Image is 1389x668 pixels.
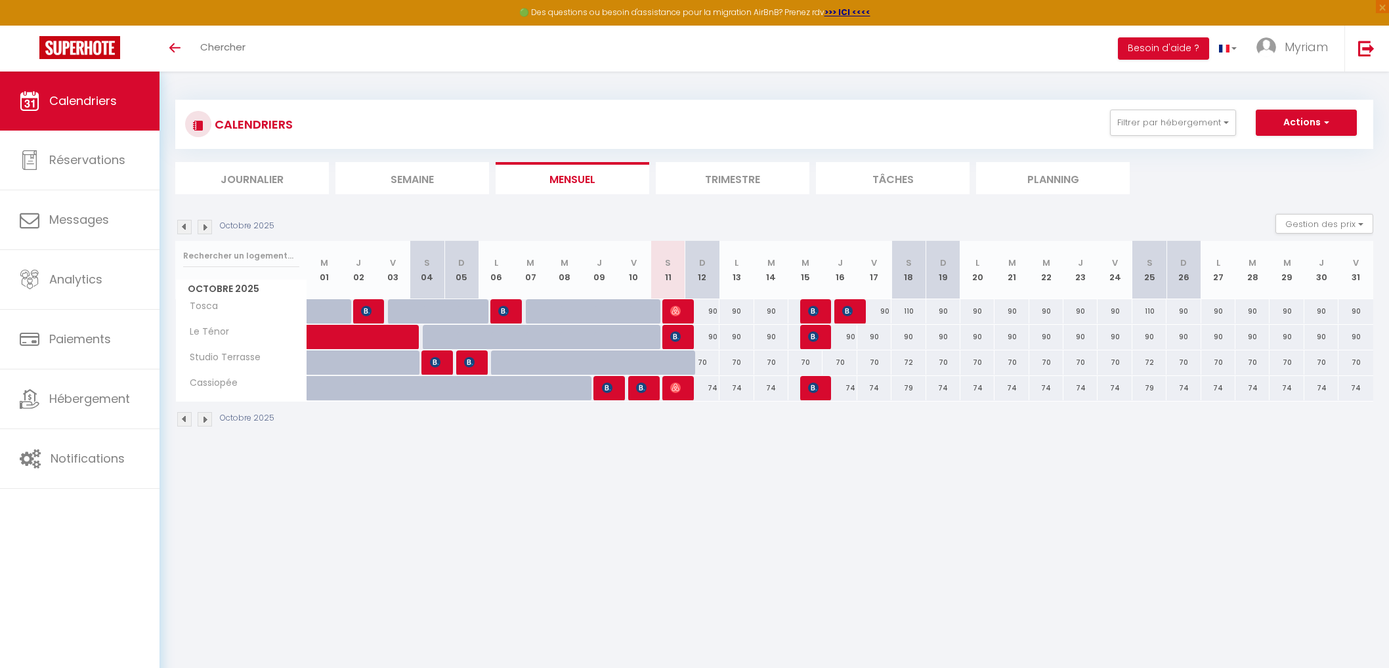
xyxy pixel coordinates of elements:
[808,324,820,349] span: [PERSON_NAME]
[178,299,227,314] span: Tosca
[824,7,870,18] a: >>> ICI <<<<
[1147,257,1153,269] abbr: S
[994,241,1029,299] th: 21
[356,257,361,269] abbr: J
[1166,350,1201,375] div: 70
[665,257,671,269] abbr: S
[1110,110,1236,136] button: Filtrer par hébergement
[1216,257,1220,269] abbr: L
[51,450,125,467] span: Notifications
[1338,376,1373,400] div: 74
[891,299,926,324] div: 110
[1098,241,1132,299] th: 24
[823,376,857,400] div: 74
[1118,37,1209,60] button: Besoin d'aide ?
[1338,325,1373,349] div: 90
[719,325,754,349] div: 90
[699,257,706,269] abbr: D
[754,350,788,375] div: 70
[685,376,719,400] div: 74
[994,299,1029,324] div: 90
[1304,299,1338,324] div: 90
[479,241,513,299] th: 06
[857,325,891,349] div: 90
[178,376,241,390] span: Cassiopée
[1256,37,1276,57] img: ...
[1304,350,1338,375] div: 70
[220,220,274,232] p: Octobre 2025
[39,36,120,59] img: Super Booking
[926,350,960,375] div: 70
[994,325,1029,349] div: 90
[444,241,479,299] th: 05
[823,325,857,349] div: 90
[211,110,293,139] h3: CALENDRIERS
[906,257,912,269] abbr: S
[801,257,809,269] abbr: M
[1235,299,1270,324] div: 90
[582,241,616,299] th: 09
[670,324,682,349] span: [PERSON_NAME]
[926,241,960,299] th: 19
[176,280,307,299] span: Octobre 2025
[1029,241,1063,299] th: 22
[891,376,926,400] div: 79
[651,241,685,299] th: 11
[816,162,970,194] li: Tâches
[1270,376,1304,400] div: 74
[220,412,274,425] p: Octobre 2025
[1256,110,1357,136] button: Actions
[960,325,994,349] div: 90
[1235,350,1270,375] div: 70
[788,241,823,299] th: 15
[994,376,1029,400] div: 74
[960,241,994,299] th: 20
[631,257,637,269] abbr: V
[1029,376,1063,400] div: 74
[1098,350,1132,375] div: 70
[926,325,960,349] div: 90
[891,350,926,375] div: 72
[754,299,788,324] div: 90
[547,241,582,299] th: 08
[719,350,754,375] div: 70
[1029,325,1063,349] div: 90
[926,376,960,400] div: 74
[1063,376,1098,400] div: 74
[1275,214,1373,234] button: Gestion des prix
[926,299,960,324] div: 90
[1338,350,1373,375] div: 70
[1008,257,1016,269] abbr: M
[1319,257,1324,269] abbr: J
[1358,40,1375,56] img: logout
[1166,299,1201,324] div: 90
[178,350,264,365] span: Studio Terrasse
[1098,325,1132,349] div: 90
[719,376,754,400] div: 74
[1338,299,1373,324] div: 90
[178,325,232,339] span: Le Ténor
[1063,325,1098,349] div: 90
[1201,325,1235,349] div: 90
[1270,350,1304,375] div: 70
[494,257,498,269] abbr: L
[1235,376,1270,400] div: 74
[561,257,568,269] abbr: M
[1304,376,1338,400] div: 74
[49,211,109,228] span: Messages
[1247,26,1344,72] a: ... Myriam
[424,257,430,269] abbr: S
[976,162,1130,194] li: Planning
[735,257,738,269] abbr: L
[1166,325,1201,349] div: 90
[375,241,410,299] th: 03
[175,162,329,194] li: Journalier
[1063,241,1098,299] th: 23
[1201,350,1235,375] div: 70
[1201,299,1235,324] div: 90
[1283,257,1291,269] abbr: M
[616,241,651,299] th: 10
[685,350,719,375] div: 70
[1304,325,1338,349] div: 90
